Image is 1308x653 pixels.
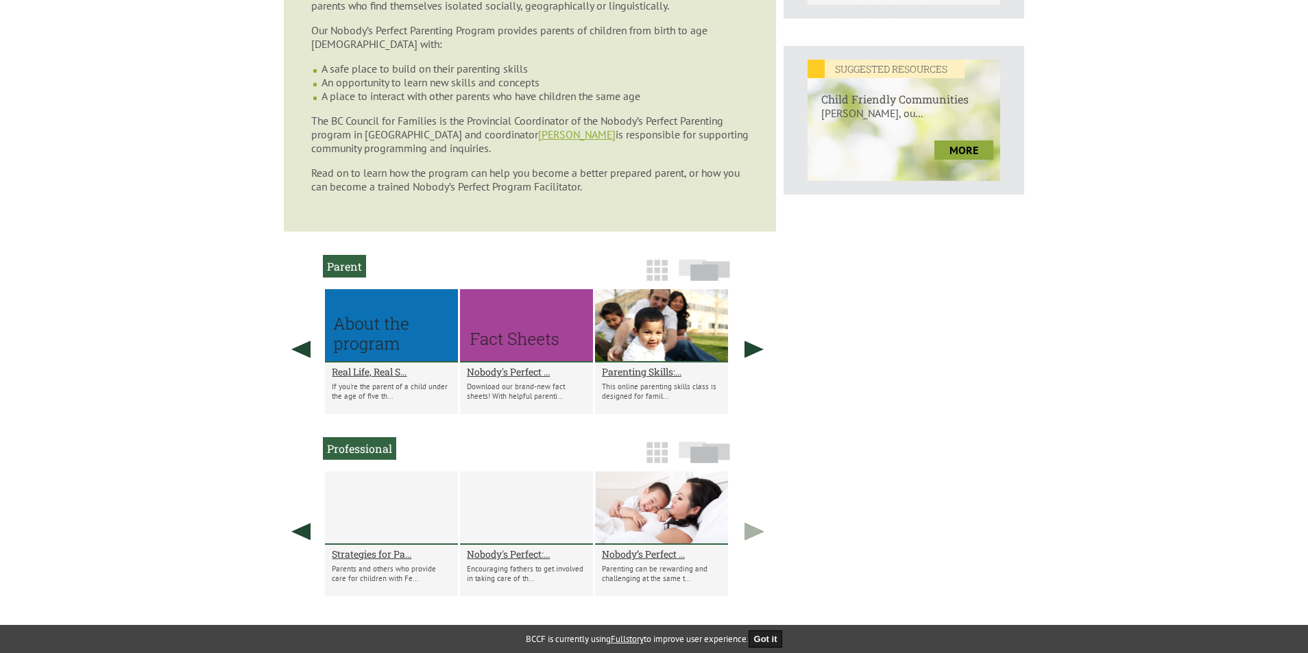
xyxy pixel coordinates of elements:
[332,564,451,583] p: Parents and others who provide care for children with Fe...
[808,78,1000,106] h6: Child Friendly Communities
[808,60,965,78] em: SUGGESTED RESOURCES
[311,114,749,155] p: The BC Council for Families is the Provincial Coordinator of the Nobody’s Perfect Parenting progr...
[679,441,730,463] img: slide-icon.png
[646,260,668,281] img: grid-icon.png
[679,259,730,281] img: slide-icon.png
[311,166,749,193] p: Read on to learn how the program can help you become a better prepared parent, or how you can bec...
[538,127,616,141] a: [PERSON_NAME]
[332,382,451,401] p: If you’re the parent of a child under the age of five th...
[808,106,1000,134] p: [PERSON_NAME], ou...
[322,89,749,103] li: A place to interact with other parents who have children the same age
[332,365,451,378] a: Real Life, Real S...
[322,75,749,89] li: An opportunity to learn new skills and concepts
[467,547,586,560] a: Nobody's Perfect:...
[323,437,396,460] h2: Professional
[675,266,734,288] a: Slide View
[595,289,728,414] li: Parenting Skills: 0-5
[934,140,993,160] a: more
[602,564,721,583] p: Parenting can be rewarding and challenging at the same t...
[323,255,366,278] h2: Parent
[460,471,593,596] li: Nobody's Perfect: Father's Book
[642,266,672,288] a: Grid View
[602,382,721,401] p: This online parenting skills class is designed for famil...
[749,630,783,648] button: Got it
[467,365,586,378] a: Nobody's Perfect ...
[467,382,586,401] p: Download our brand-new fact sheets! With helpful parenti...
[311,23,749,51] p: Our Nobody’s Perfect Parenting Program provides parents of children from birth to age [DEMOGRAPHI...
[595,471,728,596] li: Nobody’s Perfect Parenting Program Celebrates 30 Years
[325,471,458,596] li: Strategies for Parenting Children with FASD
[467,564,586,583] p: Encouraging fathers to get involved in taking care of th...
[602,365,721,378] a: Parenting Skills:...
[332,547,451,560] a: Strategies for Pa...
[322,62,749,75] li: A safe place to build on their parenting skills
[325,289,458,414] li: Real Life, Real Support for Positive Parenting
[611,633,644,645] a: Fullstory
[646,442,668,463] img: grid-icon.png
[602,547,721,560] a: Nobody’s Perfect ...
[460,289,593,414] li: Nobody's Perfect Fact Sheets
[642,448,672,470] a: Grid View
[675,448,734,470] a: Slide View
